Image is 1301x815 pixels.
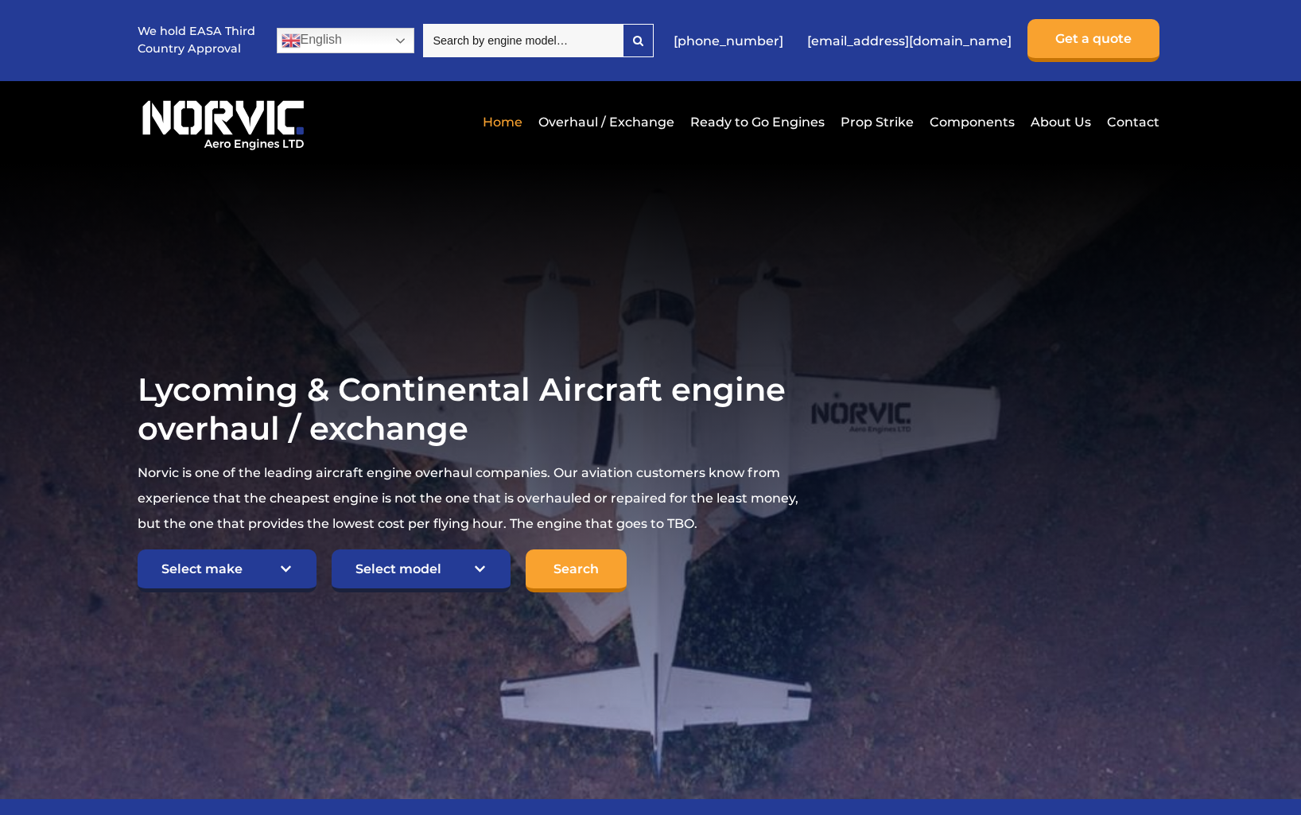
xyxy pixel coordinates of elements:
a: Prop Strike [837,103,918,142]
img: en [282,31,301,50]
a: Overhaul / Exchange [534,103,678,142]
a: Contact [1103,103,1159,142]
a: Ready to Go Engines [686,103,829,142]
input: Search by engine model… [423,24,623,57]
a: Get a quote [1027,19,1159,62]
a: Home [479,103,526,142]
p: Norvic is one of the leading aircraft engine overhaul companies. Our aviation customers know from... [138,460,805,537]
a: English [277,28,414,53]
h1: Lycoming & Continental Aircraft engine overhaul / exchange [138,370,805,448]
a: [PHONE_NUMBER] [666,21,791,60]
p: We hold EASA Third Country Approval [138,23,257,57]
input: Search [526,549,627,592]
a: [EMAIL_ADDRESS][DOMAIN_NAME] [799,21,1019,60]
a: About Us [1027,103,1095,142]
a: Components [926,103,1019,142]
img: Norvic Aero Engines logo [138,93,309,151]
